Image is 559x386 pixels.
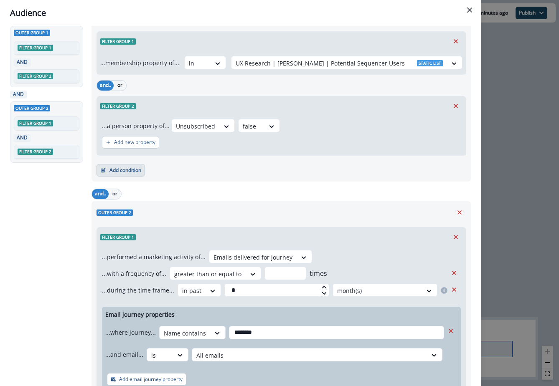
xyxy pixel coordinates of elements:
button: Add new property [102,136,159,149]
p: ...where journey... [105,328,156,337]
button: Remove [453,206,466,219]
button: and.. [97,81,114,91]
p: AND [12,91,25,98]
p: Add email journey property [119,376,183,382]
button: or [114,81,126,91]
span: Filter group 2 [18,149,53,155]
span: Outer group 2 [14,105,50,111]
span: Filter group 1 [18,45,53,51]
p: ...with a frequency of... [102,269,166,278]
button: Close [463,3,476,17]
p: ...during the time frame... [102,286,174,295]
button: Add email journey property [107,373,186,386]
button: Remove [447,283,461,296]
p: ...performed a marketing activity of... [102,252,206,261]
p: ...a person property of... [102,121,170,130]
span: Filter group 1 [100,234,136,240]
p: times [310,268,327,278]
span: Filter group 1 [100,38,136,45]
button: or [109,189,121,199]
span: Outer group 2 [97,209,133,216]
p: ...and email... [105,350,143,359]
p: ...membership property of... [100,58,179,67]
p: Add new property [114,139,155,145]
button: Remove [449,100,462,112]
p: AND [15,134,29,141]
button: Remove [449,35,462,48]
button: Remove [444,325,457,337]
button: Add condition [97,164,145,177]
button: and.. [92,189,109,199]
span: Filter group 2 [100,103,136,109]
p: AND [15,58,29,66]
p: Email journey properties [105,310,175,319]
button: Remove [447,267,461,279]
span: Outer group 1 [14,30,50,36]
button: Remove [449,231,462,243]
span: Filter group 1 [18,120,53,126]
span: Filter group 2 [18,73,53,79]
div: Audience [10,7,471,19]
